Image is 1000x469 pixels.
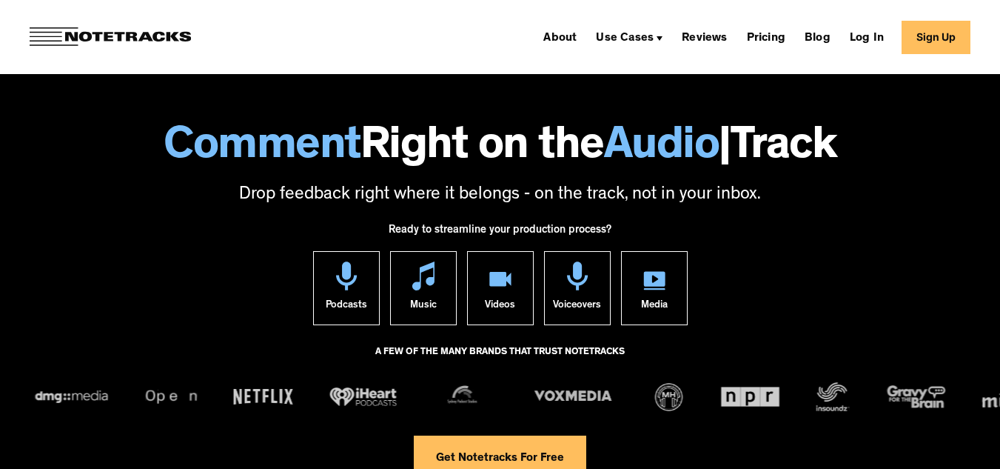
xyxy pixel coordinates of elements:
[902,21,970,54] a: Sign Up
[553,290,601,325] div: Voiceovers
[390,251,457,325] a: Music
[15,183,985,208] p: Drop feedback right where it belongs - on the track, not in your inbox.
[621,251,688,325] a: Media
[326,290,367,325] div: Podcasts
[596,33,654,44] div: Use Cases
[544,251,611,325] a: Voiceovers
[410,290,437,325] div: Music
[741,25,791,49] a: Pricing
[604,126,719,172] span: Audio
[719,126,731,172] span: |
[15,126,985,172] h1: Right on the Track
[676,25,733,49] a: Reviews
[844,25,890,49] a: Log In
[467,251,534,325] a: Videos
[799,25,836,49] a: Blog
[313,251,380,325] a: Podcasts
[485,290,515,325] div: Videos
[164,126,360,172] span: Comment
[641,290,668,325] div: Media
[590,25,668,49] div: Use Cases
[537,25,583,49] a: About
[375,340,625,380] div: A FEW OF THE MANY BRANDS THAT TRUST NOTETRACKS
[389,216,611,251] div: Ready to streamline your production process?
